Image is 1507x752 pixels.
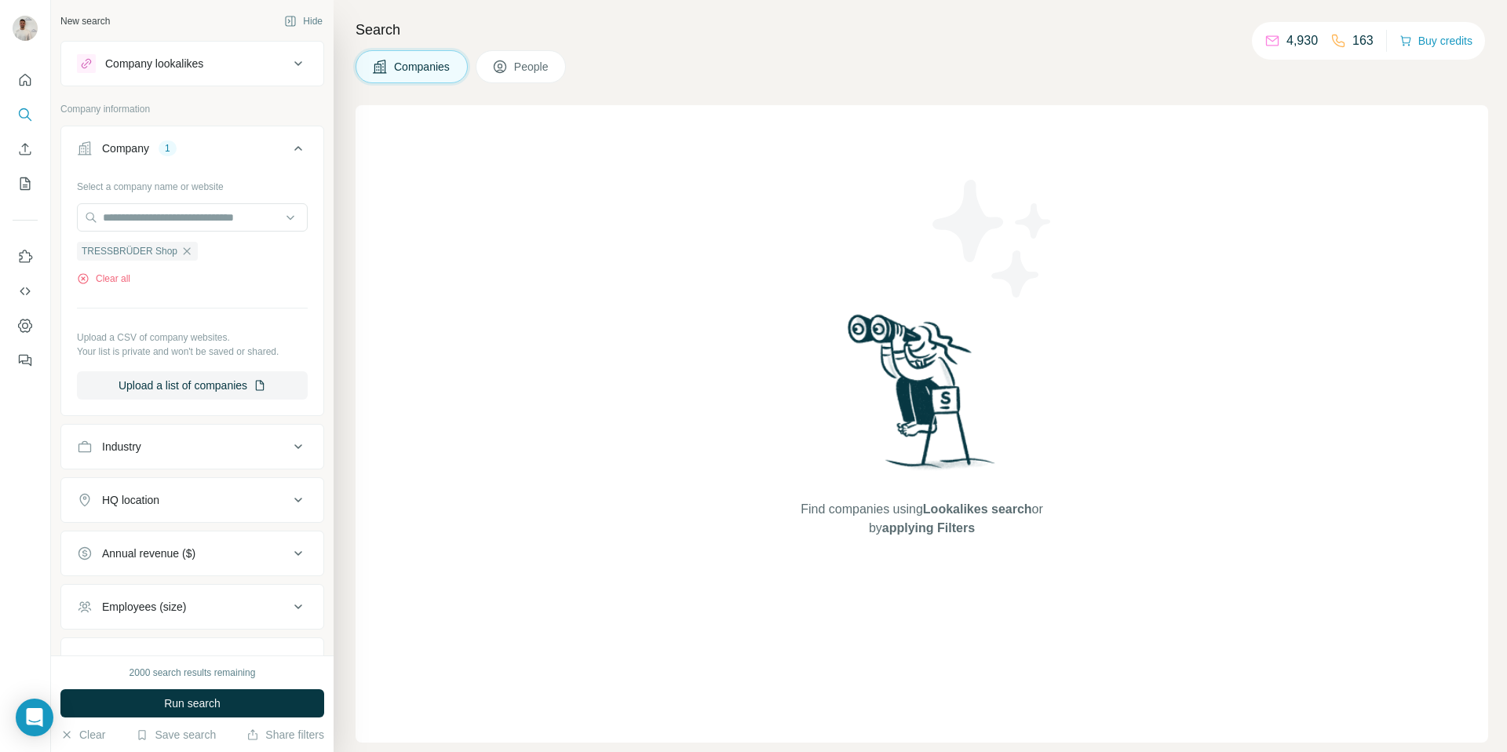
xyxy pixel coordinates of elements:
button: Hide [273,9,334,33]
button: Dashboard [13,312,38,340]
span: applying Filters [882,521,975,535]
button: Company lookalikes [61,45,323,82]
button: Enrich CSV [13,135,38,163]
p: Your list is private and won't be saved or shared. [77,345,308,359]
button: Save search [136,727,216,743]
div: New search [60,14,110,28]
button: Employees (size) [61,588,323,626]
div: Annual revenue ($) [102,546,195,561]
button: Search [13,100,38,129]
button: Clear all [77,272,130,286]
div: Industry [102,439,141,454]
button: Buy credits [1399,30,1472,52]
div: 2000 search results remaining [130,666,256,680]
div: Employees (size) [102,599,186,615]
span: People [514,59,550,75]
button: Quick start [13,66,38,94]
button: Clear [60,727,105,743]
button: HQ location [61,481,323,519]
div: 1 [159,141,177,155]
button: Company1 [61,130,323,173]
img: Surfe Illustration - Woman searching with binoculars [841,310,1004,485]
span: Companies [394,59,451,75]
div: HQ location [102,492,159,508]
div: Company lookalikes [105,56,203,71]
button: Use Surfe on LinkedIn [13,243,38,271]
button: Industry [61,428,323,465]
button: Upload a list of companies [77,371,308,400]
div: Open Intercom Messenger [16,699,53,736]
button: Technologies [61,641,323,679]
h4: Search [356,19,1488,41]
button: Feedback [13,346,38,374]
div: Company [102,141,149,156]
span: Find companies using or by [796,500,1047,538]
p: 4,930 [1286,31,1318,50]
div: Technologies [102,652,166,668]
p: Company information [60,102,324,116]
button: Annual revenue ($) [61,535,323,572]
span: TRESSBRÜDER Shop [82,244,177,258]
button: My lists [13,170,38,198]
button: Share filters [246,727,324,743]
button: Run search [60,689,324,717]
img: Avatar [13,16,38,41]
p: 163 [1352,31,1374,50]
span: Lookalikes search [923,502,1032,516]
p: Upload a CSV of company websites. [77,330,308,345]
img: Surfe Illustration - Stars [922,168,1064,309]
div: Select a company name or website [77,173,308,194]
button: Use Surfe API [13,277,38,305]
span: Run search [164,695,221,711]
